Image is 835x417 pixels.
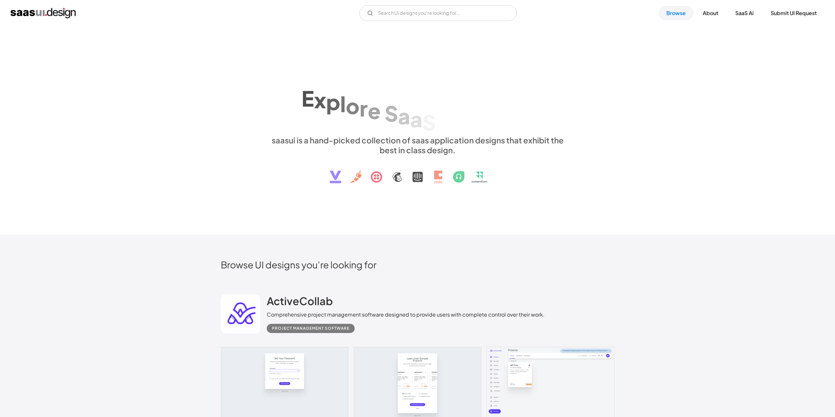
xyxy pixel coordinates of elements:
[410,106,422,132] div: a
[318,155,517,189] img: text, icon, saas logo
[326,89,340,114] div: p
[10,8,76,18] a: home
[314,87,326,113] div: x
[658,6,694,20] a: Browse
[368,98,381,123] div: e
[359,5,517,21] input: Search UI designs you're looking for...
[267,294,333,307] h2: ActiveCollab
[385,100,398,126] div: S
[763,6,825,20] a: Submit UI Request
[267,135,569,155] div: saasui is a hand-picked collection of saas application designs that exhibit the best in class des...
[267,311,545,319] div: Comprehensive project management software designed to provide users with complete control over th...
[302,86,314,111] div: E
[422,109,436,135] div: S
[340,91,346,116] div: l
[267,78,569,129] h1: Explore SaaS UI design patterns & interactions.
[727,6,762,20] a: SaaS Ai
[695,6,726,20] a: About
[360,95,368,121] div: r
[272,324,349,332] div: Project Management Software
[221,259,615,270] h2: Browse UI designs you’re looking for
[398,103,410,129] div: a
[359,5,517,21] form: Email Form
[267,294,333,311] a: ActiveCollab
[346,93,360,118] div: o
